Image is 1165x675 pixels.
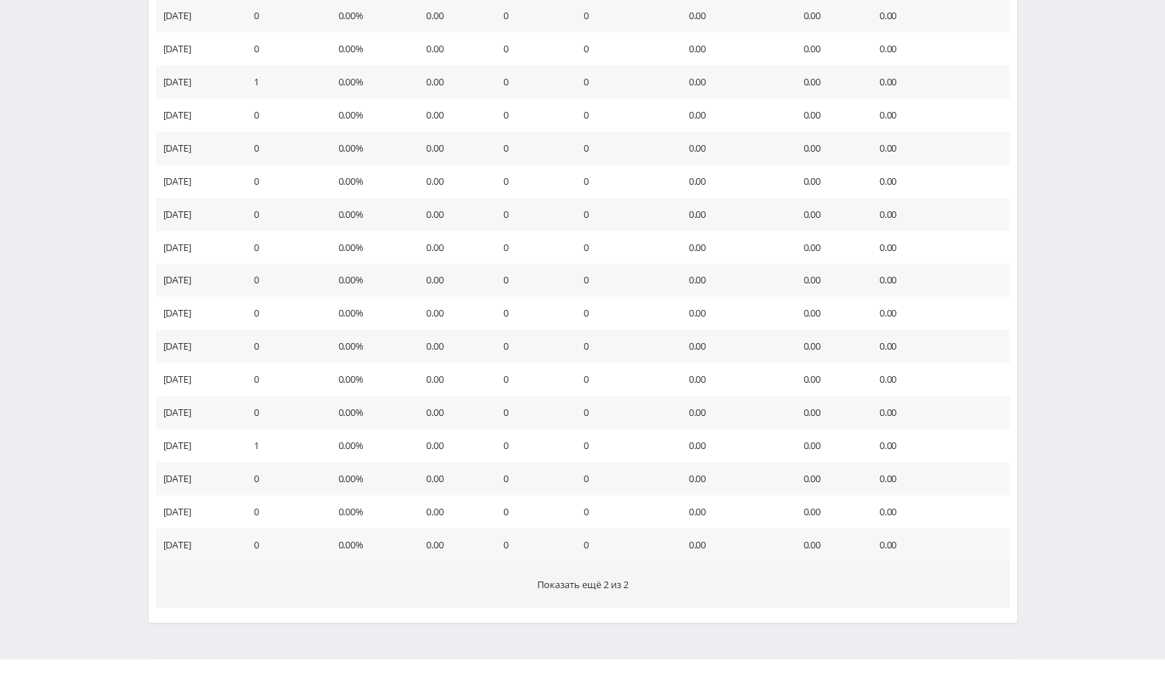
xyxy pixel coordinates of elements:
td: 0 [569,198,674,231]
td: [DATE] [156,462,239,495]
td: 0.00 [411,231,489,264]
td: 0.00 [789,429,865,462]
td: 0 [239,198,324,231]
td: 0.00 [674,132,789,165]
td: 0.00 [789,132,865,165]
td: [DATE] [156,529,239,562]
td: 0.00% [324,231,411,264]
td: 0.00 [789,363,865,396]
td: 0.00 [865,132,1010,165]
td: 0.00 [674,363,789,396]
td: 0.00% [324,99,411,132]
td: 0.00 [865,363,1010,396]
td: 0.00% [324,165,411,198]
td: 0.00 [865,66,1010,99]
td: 0 [489,495,569,529]
td: 0.00 [411,297,489,330]
td: 0 [489,264,569,297]
td: 0 [239,363,324,396]
td: 0.00 [789,297,865,330]
td: 0 [569,32,674,66]
td: 0 [239,529,324,562]
td: 0 [489,529,569,562]
td: 0.00 [411,32,489,66]
td: 0.00% [324,66,411,99]
td: 0.00 [674,529,789,562]
td: 0.00 [789,495,865,529]
td: [DATE] [156,32,239,66]
td: [DATE] [156,231,239,264]
td: 0.00 [789,330,865,363]
td: 0.00% [324,264,411,297]
td: 0 [489,165,569,198]
td: 0 [569,264,674,297]
td: 0.00 [865,165,1010,198]
td: 0 [489,231,569,264]
td: 0.00 [865,429,1010,462]
td: [DATE] [156,429,239,462]
td: 0.00 [411,132,489,165]
td: 0.00 [789,165,865,198]
td: 0.00 [789,198,865,231]
td: 0.00 [674,330,789,363]
td: 0.00 [789,66,865,99]
td: 0.00 [674,198,789,231]
td: 0.00 [674,32,789,66]
td: 0 [569,297,674,330]
td: 0 [239,462,324,495]
td: 0.00% [324,32,411,66]
td: 0.00 [411,165,489,198]
td: 0 [489,99,569,132]
td: [DATE] [156,66,239,99]
td: 0.00 [674,429,789,462]
td: 0.00 [411,462,489,495]
td: [DATE] [156,132,239,165]
td: 0.00 [865,396,1010,429]
td: 0.00 [674,231,789,264]
td: 0.00% [324,132,411,165]
td: 0 [489,429,569,462]
td: 0 [569,495,674,529]
td: 0.00 [865,297,1010,330]
td: 0.00 [674,99,789,132]
td: 0 [569,66,674,99]
td: 0.00% [324,330,411,363]
td: 0.00 [789,32,865,66]
td: 0.00% [324,363,411,396]
td: 0 [489,32,569,66]
td: 0.00% [324,198,411,231]
td: 0 [239,231,324,264]
td: 0 [569,529,674,562]
td: [DATE] [156,297,239,330]
td: 0.00 [789,462,865,495]
td: 0 [569,165,674,198]
td: 0.00% [324,429,411,462]
td: [DATE] [156,363,239,396]
td: 0.00 [674,66,789,99]
td: 0.00 [411,198,489,231]
td: 0.00 [865,330,1010,363]
td: 0.00 [674,264,789,297]
td: 0.00 [865,99,1010,132]
td: 0.00 [865,264,1010,297]
td: 0 [569,132,674,165]
td: 0.00% [324,529,411,562]
button: Показать ещё 2 из 2 [156,562,1010,608]
td: 0.00% [324,495,411,529]
td: 0 [489,396,569,429]
td: 0.00 [674,396,789,429]
td: 0 [569,231,674,264]
td: [DATE] [156,330,239,363]
td: 0.00% [324,297,411,330]
td: 0 [569,396,674,429]
td: 1 [239,429,324,462]
td: 0 [239,99,324,132]
td: [DATE] [156,198,239,231]
td: 0.00% [324,462,411,495]
td: 0.00 [865,529,1010,562]
td: 0 [489,132,569,165]
span: Показать ещё 2 из 2 [537,578,628,591]
td: 0 [239,32,324,66]
td: 0 [239,165,324,198]
td: 0.00 [865,462,1010,495]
